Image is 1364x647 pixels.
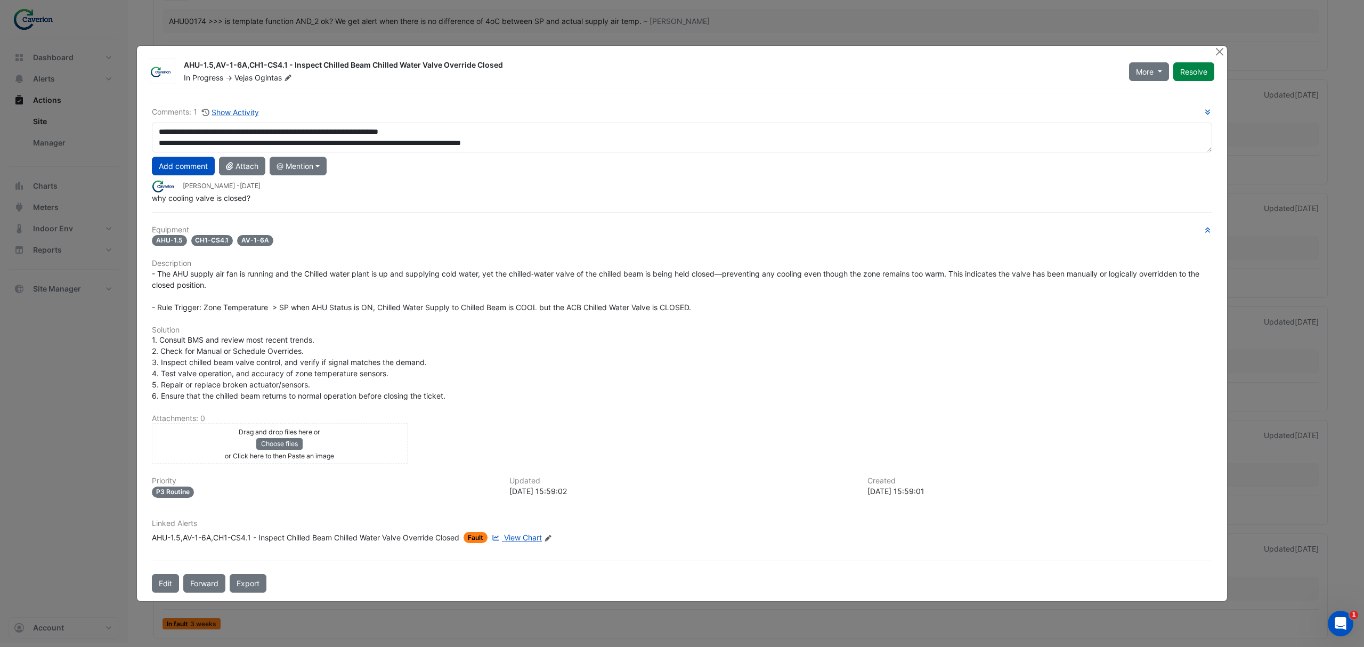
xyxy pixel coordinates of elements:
button: Choose files [256,438,303,450]
h6: Priority [152,476,497,486]
span: View Chart [504,533,542,542]
button: Add comment [152,157,215,175]
button: @ Mention [270,157,327,175]
img: Caverion [150,67,175,77]
button: Close [1214,46,1225,57]
h6: Created [867,476,1212,486]
h6: Updated [509,476,854,486]
span: More [1136,66,1154,77]
span: In Progress [184,73,223,82]
button: Forward [183,574,225,593]
fa-icon: Edit Linked Alerts [544,534,552,542]
h6: Linked Alerts [152,519,1212,528]
button: Edit [152,574,179,593]
span: AHU-1.5 [152,235,187,246]
span: - The AHU supply air fan is running and the Chilled water plant is up and supplying cold water, y... [152,269,1201,312]
span: AV-1-6A [237,235,273,246]
small: or Click here to then Paste an image [225,452,334,460]
div: AHU-1.5,AV-1-6A,CH1-CS4.1 - Inspect Chilled Beam Chilled Water Valve Override Closed [184,60,1116,72]
small: [PERSON_NAME] - [183,181,261,191]
img: Caverion [152,180,178,192]
a: Export [230,574,266,593]
a: View Chart [490,532,542,543]
button: Attach [219,157,265,175]
div: AHU-1.5,AV-1-6A,CH1-CS4.1 - Inspect Chilled Beam Chilled Water Valve Override Closed [152,532,459,543]
span: Fault [464,532,488,543]
div: [DATE] 15:59:02 [509,486,854,497]
iframe: Intercom live chat [1328,611,1353,636]
button: More [1129,62,1169,81]
h6: Solution [152,326,1212,335]
button: Show Activity [201,106,259,118]
div: Comments: 1 [152,106,259,118]
span: 2025-08-08 15:59:02 [240,182,261,190]
span: -> [225,73,232,82]
h6: Equipment [152,225,1212,234]
div: [DATE] 15:59:01 [867,486,1212,497]
span: why cooling valve is closed? [152,193,250,203]
h6: Description [152,259,1212,268]
small: Drag and drop files here or [239,428,320,436]
span: CH1-CS4.1 [191,235,233,246]
span: Vejas [234,73,253,82]
span: 1 [1350,611,1358,619]
h6: Attachments: 0 [152,414,1212,423]
div: P3 Routine [152,487,194,498]
button: Resolve [1173,62,1214,81]
span: Ogintas [255,72,294,83]
span: 1. Consult BMS and review most recent trends. 2. Check for Manual or Schedule Overrides. 3. Inspe... [152,335,445,400]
